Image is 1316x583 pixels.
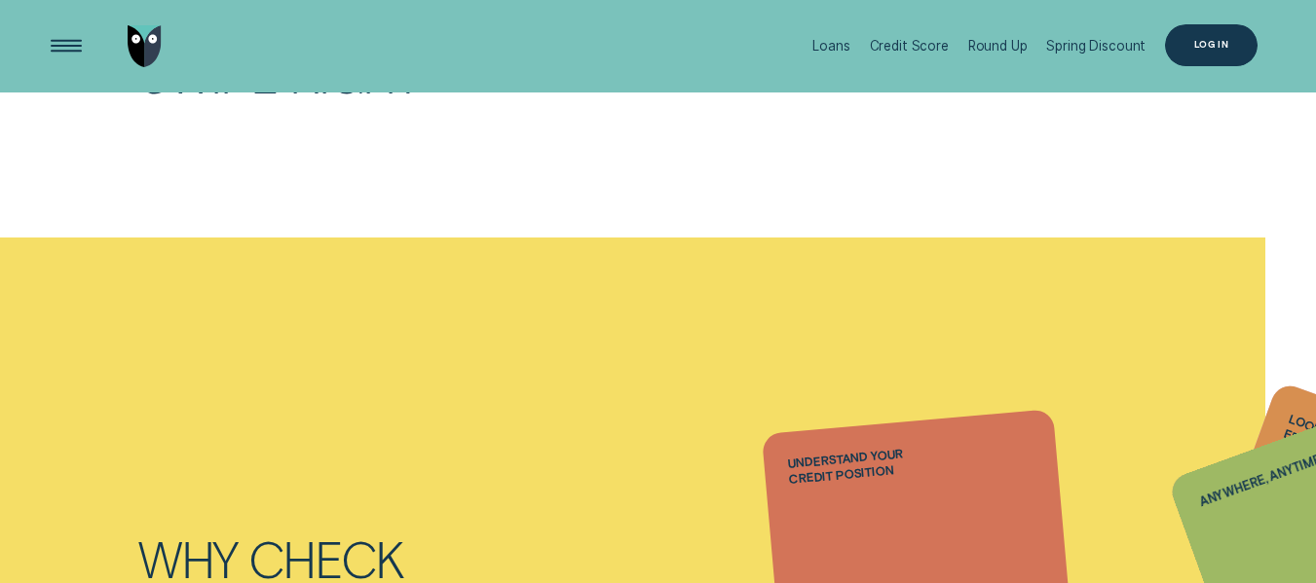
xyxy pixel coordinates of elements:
[968,38,1028,54] div: Round Up
[46,25,88,67] button: Open Menu
[1046,38,1146,54] div: Spring Discount
[1194,41,1228,49] div: Log in
[128,25,163,67] img: Wisr
[812,38,849,54] div: Loans
[1165,24,1258,66] button: Log in
[870,38,949,54] div: Credit Score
